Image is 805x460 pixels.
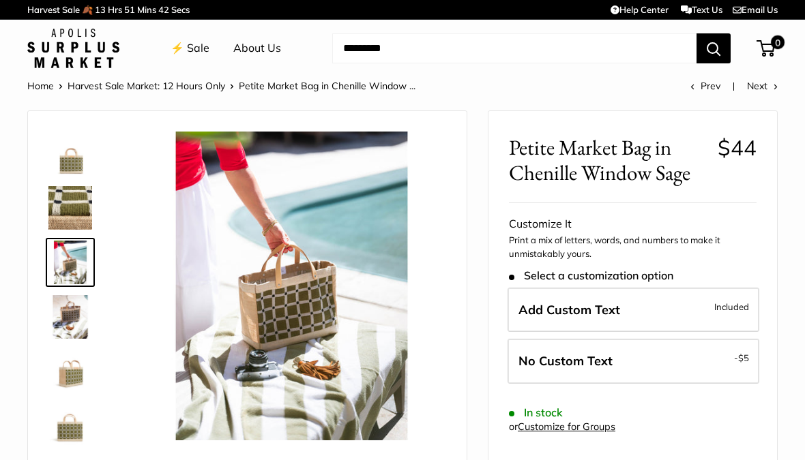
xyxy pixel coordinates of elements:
[48,350,92,393] img: Petite Market Bag in Chenille Window Sage
[95,4,106,15] span: 13
[27,29,119,68] img: Apolis: Surplus Market
[158,4,169,15] span: 42
[46,292,95,341] a: Petite Market Bag in Chenille Window Sage
[509,418,615,436] div: or
[747,80,778,92] a: Next
[48,241,92,284] img: Petite Market Bag in Chenille Window Sage
[108,4,122,15] span: Hrs
[508,288,759,333] label: Add Custom Text
[714,298,749,315] span: Included
[233,38,281,59] a: About Us
[518,420,615,433] a: Customize for Groups
[46,347,95,396] a: Petite Market Bag in Chenille Window Sage
[509,234,757,260] p: Print a mix of letters, words, and numbers to make it unmistakably yours.
[239,80,415,92] span: Petite Market Bag in Chenille Window ...
[332,33,697,63] input: Search...
[758,40,775,57] a: 0
[681,4,722,15] a: Text Us
[733,4,778,15] a: Email Us
[611,4,669,15] a: Help Center
[46,401,95,450] a: Petite Market Bag in Chenille Window Sage
[508,339,759,384] label: Leave Blank
[46,129,95,178] a: Petite Market Bag in Chenille Window Sage
[48,186,92,230] img: Petite Market Bag in Chenille Window Sage
[68,80,225,92] a: Harvest Sale Market: 12 Hours Only
[518,353,613,369] span: No Custom Text
[509,406,563,419] span: In stock
[718,134,757,161] span: $44
[690,80,720,92] a: Prev
[509,214,757,234] div: Customize It
[171,38,209,59] a: ⚡️ Sale
[46,238,95,287] a: Petite Market Bag in Chenille Window Sage
[518,302,620,318] span: Add Custom Text
[48,404,92,448] img: Petite Market Bag in Chenille Window Sage
[124,4,135,15] span: 51
[137,132,446,440] img: Petite Market Bag in Chenille Window Sage
[137,4,156,15] span: Mins
[734,350,749,366] span: -
[48,132,92,175] img: Petite Market Bag in Chenille Window Sage
[509,269,673,282] span: Select a customization option
[509,135,707,185] span: Petite Market Bag in Chenille Window Sage
[27,77,415,95] nav: Breadcrumb
[48,295,92,339] img: Petite Market Bag in Chenille Window Sage
[697,33,731,63] button: Search
[46,183,95,232] a: Petite Market Bag in Chenille Window Sage
[738,352,749,363] span: $5
[171,4,190,15] span: Secs
[27,80,54,92] a: Home
[771,35,785,49] span: 0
